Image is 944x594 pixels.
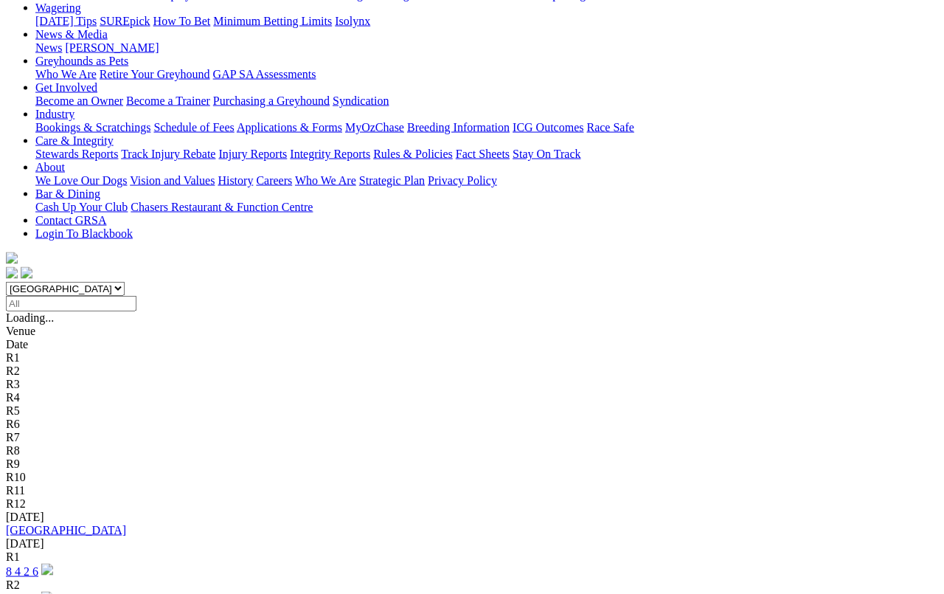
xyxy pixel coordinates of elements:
[359,174,425,187] a: Strategic Plan
[35,41,938,55] div: News & Media
[126,94,210,107] a: Become a Trainer
[35,55,128,67] a: Greyhounds as Pets
[35,187,100,200] a: Bar & Dining
[6,311,54,324] span: Loading...
[35,214,106,227] a: Contact GRSA
[121,148,215,160] a: Track Injury Rebate
[6,391,938,404] div: R4
[6,296,136,311] input: Select date
[213,15,332,27] a: Minimum Betting Limits
[35,174,127,187] a: We Love Our Dogs
[6,365,938,378] div: R2
[6,252,18,264] img: logo-grsa-white.png
[35,94,123,107] a: Become an Owner
[35,227,133,240] a: Login To Blackbook
[586,121,634,134] a: Race Safe
[35,15,938,28] div: Wagering
[35,108,74,120] a: Industry
[35,1,81,14] a: Wagering
[21,267,32,279] img: twitter.svg
[153,15,211,27] a: How To Bet
[256,174,292,187] a: Careers
[65,41,159,54] a: [PERSON_NAME]
[35,28,108,41] a: News & Media
[213,68,316,80] a: GAP SA Assessments
[407,121,510,134] a: Breeding Information
[6,565,38,578] a: 8 4 2 6
[35,148,118,160] a: Stewards Reports
[35,68,938,81] div: Greyhounds as Pets
[218,174,253,187] a: History
[6,484,938,497] div: R11
[6,471,938,484] div: R10
[35,161,65,173] a: About
[35,81,97,94] a: Get Involved
[373,148,453,160] a: Rules & Policies
[237,121,342,134] a: Applications & Forms
[35,121,150,134] a: Bookings & Scratchings
[35,15,97,27] a: [DATE] Tips
[100,15,150,27] a: SUREpick
[6,351,938,365] div: R1
[335,15,370,27] a: Isolynx
[6,338,938,351] div: Date
[130,174,215,187] a: Vision and Values
[513,121,583,134] a: ICG Outcomes
[35,41,62,54] a: News
[6,378,938,391] div: R3
[428,174,497,187] a: Privacy Policy
[295,174,356,187] a: Who We Are
[6,418,938,431] div: R6
[100,68,210,80] a: Retire Your Greyhound
[218,148,287,160] a: Injury Reports
[333,94,389,107] a: Syndication
[35,201,938,214] div: Bar & Dining
[35,94,938,108] div: Get Involved
[6,511,938,524] div: [DATE]
[213,94,330,107] a: Purchasing a Greyhound
[35,134,114,147] a: Care & Integrity
[6,325,938,338] div: Venue
[345,121,404,134] a: MyOzChase
[6,497,938,511] div: R12
[6,267,18,279] img: facebook.svg
[6,579,938,592] div: R2
[35,121,938,134] div: Industry
[6,431,938,444] div: R7
[290,148,370,160] a: Integrity Reports
[6,524,126,536] a: [GEOGRAPHIC_DATA]
[131,201,313,213] a: Chasers Restaurant & Function Centre
[35,68,97,80] a: Who We Are
[35,148,938,161] div: Care & Integrity
[6,550,938,564] div: R1
[6,404,938,418] div: R5
[456,148,510,160] a: Fact Sheets
[35,201,128,213] a: Cash Up Your Club
[6,537,938,550] div: [DATE]
[35,174,938,187] div: About
[513,148,580,160] a: Stay On Track
[41,564,53,576] img: play-circle.svg
[153,121,234,134] a: Schedule of Fees
[6,457,938,471] div: R9
[6,444,938,457] div: R8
